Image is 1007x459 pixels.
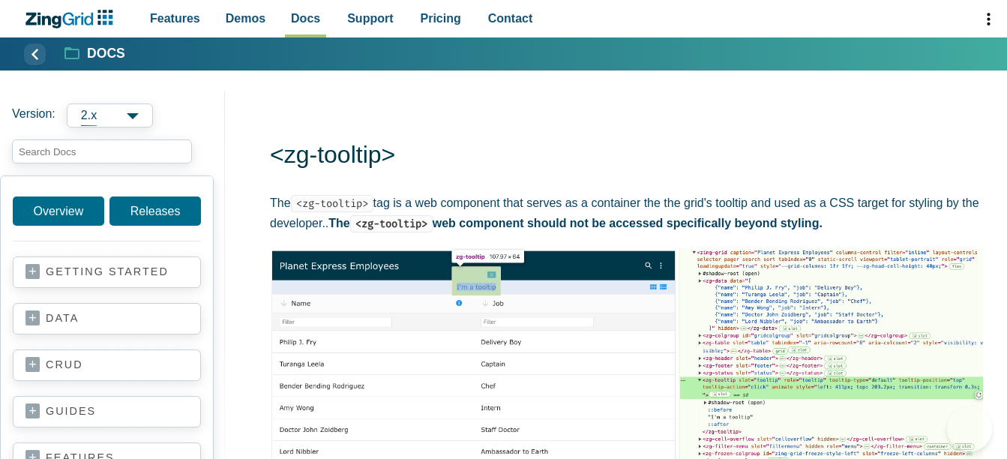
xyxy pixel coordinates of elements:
code: <zg-tooltip> [350,215,433,232]
span: Docs [291,8,320,28]
a: getting started [25,265,188,280]
a: Overview [13,196,104,226]
iframe: Help Scout Beacon - Open [947,406,992,451]
strong: The web component should not be accessed specifically beyond styling. [328,217,823,229]
h1: <zg-tooltip> [270,139,983,173]
a: crud [25,358,188,373]
strong: Docs [87,47,125,61]
p: The tag is a web component that serves as a container the the grid's tooltip and used as a CSS ta... [270,193,983,233]
span: Pricing [421,8,461,28]
span: Demos [226,8,265,28]
a: ZingChart Logo. Click to return to the homepage [24,10,121,28]
input: search input [12,139,192,163]
a: data [25,311,188,326]
a: Releases [109,196,201,226]
span: Support [347,8,393,28]
a: Docs [65,45,125,63]
span: Contact [488,8,533,28]
a: guides [25,404,188,419]
label: Versions [12,103,213,127]
code: <zg-tooltip> [291,195,373,212]
span: Features [150,8,200,28]
span: Version: [12,103,55,127]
